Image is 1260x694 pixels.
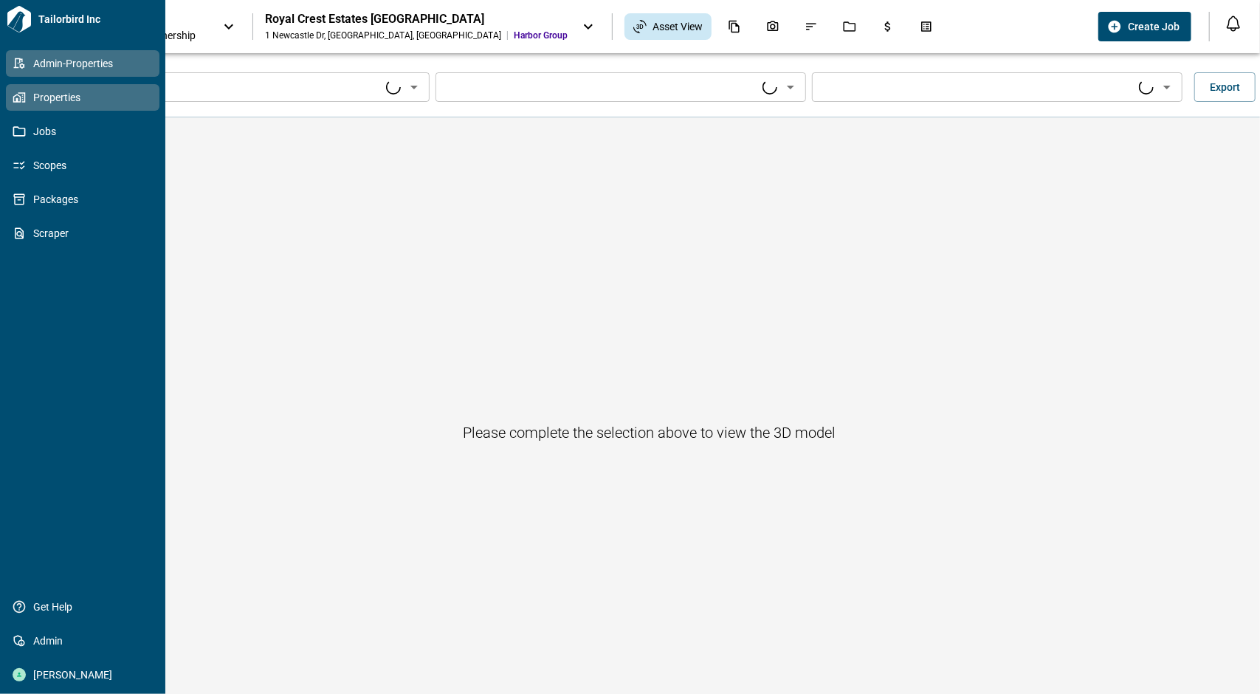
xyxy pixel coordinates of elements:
[6,628,159,654] a: Admin
[265,30,501,41] div: 1 Newcastle Dr , [GEOGRAPHIC_DATA] , [GEOGRAPHIC_DATA]
[6,118,159,145] a: Jobs
[514,30,568,41] span: Harbor Group
[1210,80,1240,95] span: Export
[6,84,159,111] a: Properties
[6,220,159,247] a: Scraper
[1194,72,1256,102] button: Export
[26,226,145,241] span: Scraper
[1128,19,1180,34] span: Create Job
[265,12,568,27] div: Royal Crest Estates [GEOGRAPHIC_DATA]
[653,19,703,34] span: Asset View
[1157,77,1177,97] button: Open
[32,12,159,27] span: Tailorbird Inc
[1222,12,1245,35] button: Open notification feed
[872,14,903,39] div: Budgets
[780,77,801,97] button: Open
[26,90,145,105] span: Properties
[719,14,750,39] div: Documents
[6,186,159,213] a: Packages
[6,50,159,77] a: Admin-Properties
[6,152,159,179] a: Scopes
[26,192,145,207] span: Packages
[26,599,145,614] span: Get Help
[463,421,836,444] h6: Please complete the selection above to view the 3D model
[26,158,145,173] span: Scopes
[624,13,712,40] div: Asset View
[26,56,145,71] span: Admin-Properties
[757,14,788,39] div: Photos
[26,633,145,648] span: Admin
[911,14,942,39] div: Takeoff Center
[834,14,865,39] div: Jobs
[26,124,145,139] span: Jobs
[26,667,145,682] span: [PERSON_NAME]
[1098,12,1191,41] button: Create Job
[796,14,827,39] div: Issues & Info
[404,77,424,97] button: Open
